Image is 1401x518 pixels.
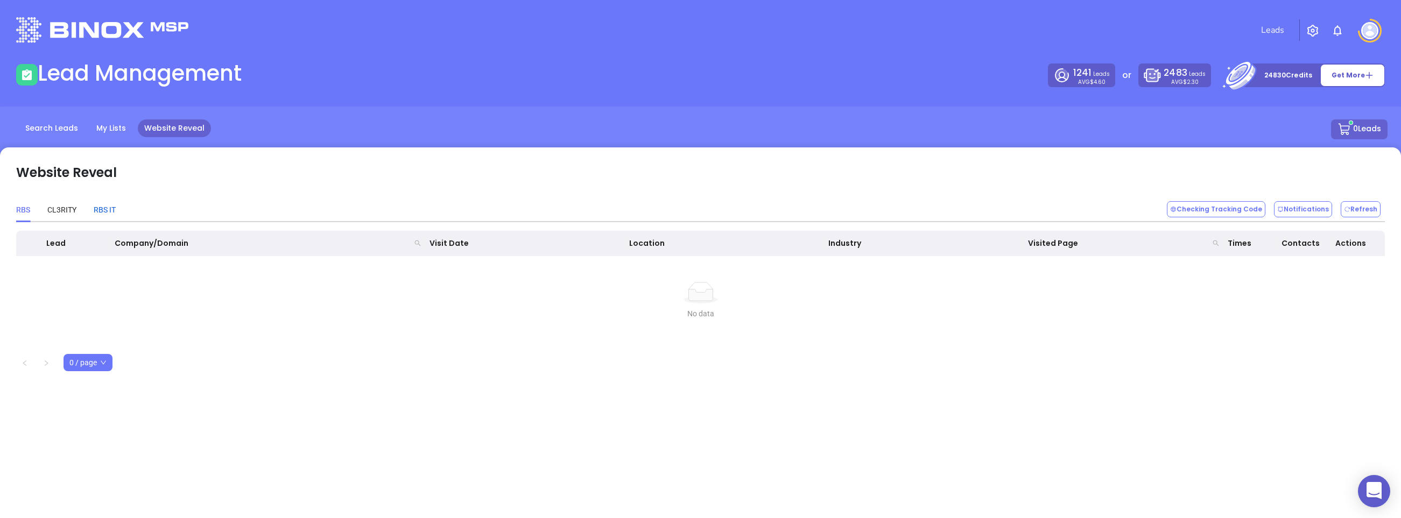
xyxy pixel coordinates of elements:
li: Previous Page [16,354,33,371]
a: My Lists [90,119,132,137]
button: Get More [1320,64,1385,87]
span: 0 / page [69,354,107,371]
div: RBS IT [94,204,116,216]
button: Checking Tracking Code [1167,201,1265,217]
li: Next Page [38,354,55,371]
span: search [1210,235,1221,251]
div: CL3RITY [47,204,76,216]
p: Leads [1073,66,1110,80]
div: No data [29,308,1372,320]
img: iconNotification [1331,24,1344,37]
p: Leads [1164,66,1205,80]
button: Refresh [1341,201,1381,217]
img: iconSetting [1306,24,1319,37]
span: search [1213,240,1219,246]
button: right [38,354,55,371]
th: Contacts [1277,231,1331,256]
span: search [414,240,421,246]
p: 24830 Credits [1264,70,1312,81]
p: AVG [1171,80,1199,84]
div: RBS [16,204,30,216]
th: Actions [1331,231,1385,256]
span: 2483 [1164,66,1187,79]
span: $4.60 [1090,78,1106,86]
button: 0Leads [1331,119,1388,139]
th: Lead [42,231,110,256]
img: logo [16,17,188,42]
p: or [1122,69,1131,82]
th: Location [625,231,825,256]
th: Times [1223,231,1277,256]
span: Company/Domain [115,237,410,249]
th: Industry [824,231,1024,256]
button: left [16,354,33,371]
span: right [43,360,50,366]
img: user [1361,22,1378,39]
th: Visit Date [425,231,625,256]
h1: Lead Management [38,60,242,86]
span: $2.30 [1183,78,1199,86]
span: Visited Page [1028,237,1208,249]
span: 1241 [1073,66,1092,79]
p: Website Reveal [16,163,117,182]
button: Notifications [1274,201,1332,217]
a: Search Leads [19,119,85,137]
span: search [412,235,423,251]
a: Website Reveal [138,119,211,137]
p: AVG [1078,80,1106,84]
div: Page Size [64,354,112,371]
a: Leads [1257,19,1289,41]
span: left [22,360,28,366]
